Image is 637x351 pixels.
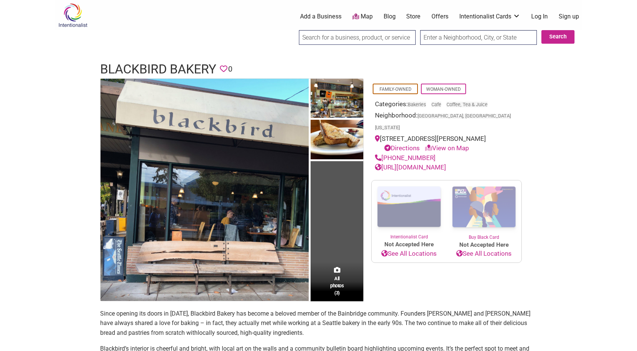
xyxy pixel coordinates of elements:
div: Categories: [375,99,518,111]
a: Intentionalist Cards [459,12,520,21]
a: Offers [431,12,448,21]
a: Woman-Owned [426,87,461,92]
a: View on Map [425,144,469,152]
a: See All Locations [447,249,521,259]
img: Exterior of bakery [101,79,309,301]
img: Famous Blackbird toast [311,120,363,161]
input: Search for a business, product, or service [299,30,416,45]
img: Intentionalist [55,3,91,27]
span: Not Accepted Here [447,241,521,249]
img: Intentionalist Card [372,180,447,233]
span: Not Accepted Here [372,240,447,249]
input: Enter a Neighborhood, City, or State [420,30,537,45]
a: Log In [531,12,548,21]
img: Interior of bakery and menu [311,79,363,120]
a: Map [352,12,373,21]
a: [URL][DOMAIN_NAME] [375,163,446,171]
a: Add a Business [300,12,341,21]
a: Family-Owned [379,87,411,92]
span: 0 [228,63,232,75]
a: Intentionalist Card [372,180,447,240]
button: Search [541,30,575,44]
a: Coffee, Tea & Juice [447,102,488,107]
span: [GEOGRAPHIC_DATA], [GEOGRAPHIC_DATA] [418,114,511,119]
span: All photos (3) [330,275,344,296]
a: [PHONE_NUMBER] [375,154,436,162]
img: Buy Black Card [447,180,521,234]
div: Neighborhood: [375,111,518,134]
a: Blog [384,12,396,21]
a: Directions [384,144,420,152]
span: [US_STATE] [375,125,400,130]
p: Since opening its doors in [DATE], Blackbird Bakery has become a beloved member of the Bainbridge... [100,309,537,338]
a: Bakeries [408,102,426,107]
a: Buy Black Card [447,180,521,241]
div: [STREET_ADDRESS][PERSON_NAME] [375,134,518,153]
span: locally sourced, high-quality ingredients. [198,329,304,336]
a: Sign up [559,12,579,21]
a: Store [406,12,421,21]
a: See All Locations [372,249,447,259]
a: Cafe [431,102,441,107]
h1: Blackbird Bakery [100,60,216,78]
